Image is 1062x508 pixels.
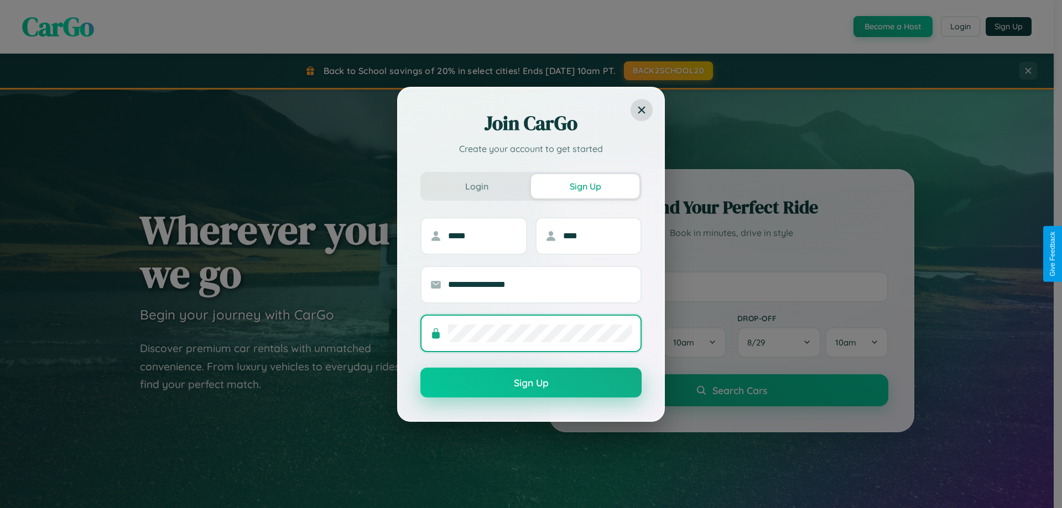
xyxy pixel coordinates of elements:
[420,142,642,155] p: Create your account to get started
[423,174,531,198] button: Login
[420,368,642,397] button: Sign Up
[1049,232,1056,276] div: Give Feedback
[420,110,642,137] h2: Join CarGo
[531,174,639,198] button: Sign Up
